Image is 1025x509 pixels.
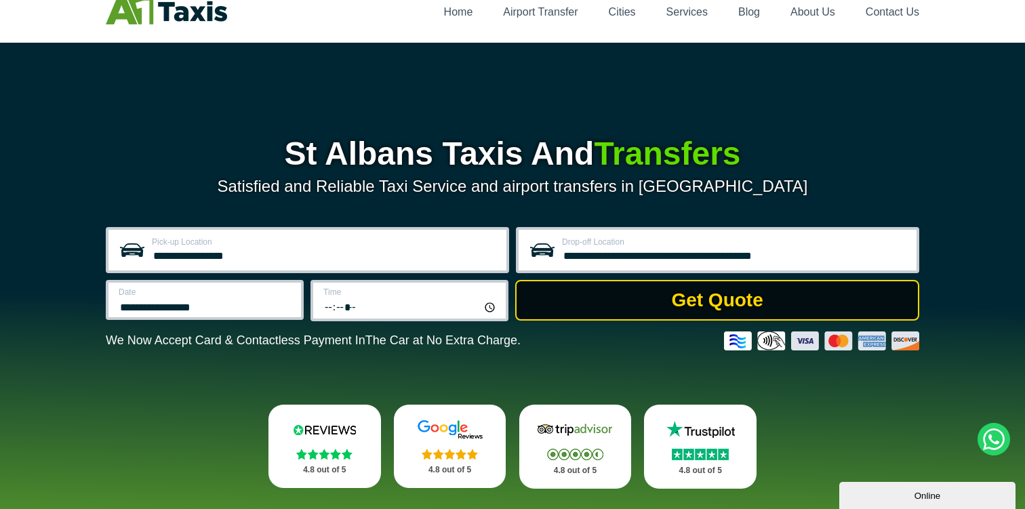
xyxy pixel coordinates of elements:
a: Blog [738,6,760,18]
a: Services [666,6,708,18]
img: Reviews.io [284,420,365,440]
img: Stars [547,449,603,460]
p: Satisfied and Reliable Taxi Service and airport transfers in [GEOGRAPHIC_DATA] [106,177,919,196]
a: Tripadvisor Stars 4.8 out of 5 [519,405,632,489]
a: About Us [790,6,835,18]
span: Transfers [594,136,740,171]
p: 4.8 out of 5 [283,462,366,479]
p: 4.8 out of 5 [534,462,617,479]
img: Credit And Debit Cards [724,331,919,350]
span: The Car at No Extra Charge. [365,333,521,347]
iframe: chat widget [839,479,1018,509]
label: Date [119,288,293,296]
img: Stars [672,449,729,460]
label: Pick-up Location [152,238,498,246]
a: Trustpilot Stars 4.8 out of 5 [644,405,757,489]
p: 4.8 out of 5 [409,462,491,479]
img: Stars [296,449,353,460]
a: Home [444,6,473,18]
img: Trustpilot [660,420,741,440]
h1: St Albans Taxis And [106,138,919,170]
img: Google [409,420,491,440]
a: Reviews.io Stars 4.8 out of 5 [268,405,381,488]
img: Stars [422,449,478,460]
label: Drop-off Location [562,238,908,246]
a: Cities [609,6,636,18]
img: Tripadvisor [534,420,616,440]
label: Time [323,288,498,296]
button: Get Quote [515,280,919,321]
p: We Now Accept Card & Contactless Payment In [106,333,521,348]
p: 4.8 out of 5 [659,462,742,479]
a: Contact Us [866,6,919,18]
a: Airport Transfer [503,6,578,18]
a: Google Stars 4.8 out of 5 [394,405,506,488]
